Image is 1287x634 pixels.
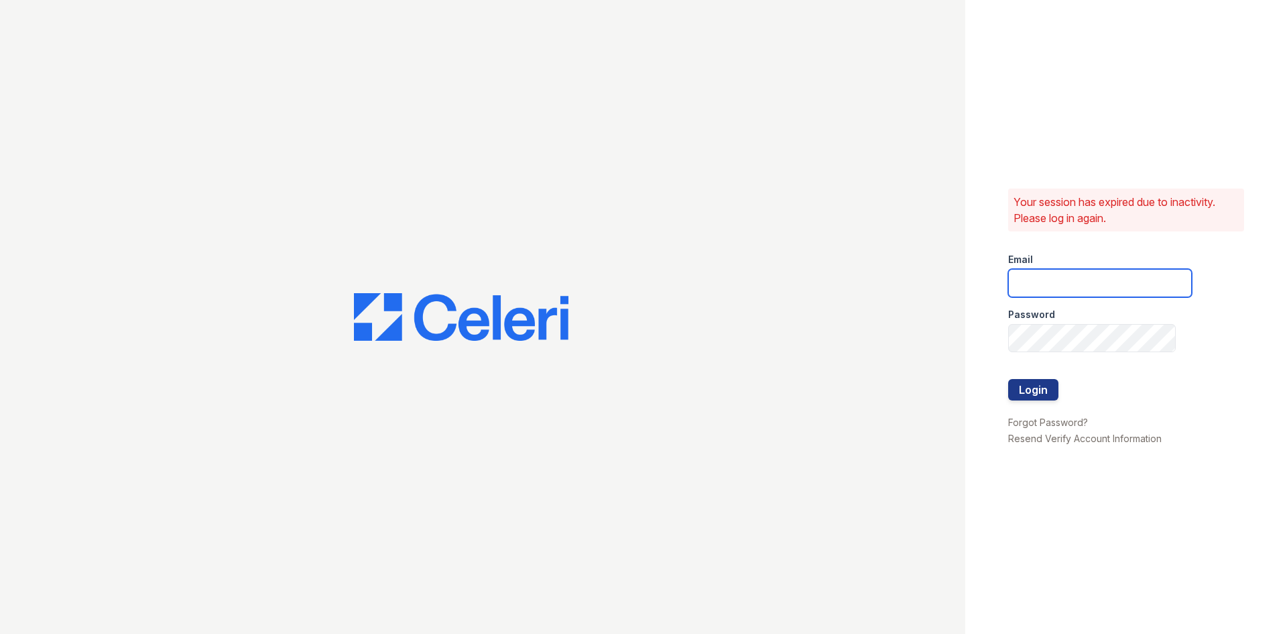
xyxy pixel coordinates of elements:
[354,293,568,341] img: CE_Logo_Blue-a8612792a0a2168367f1c8372b55b34899dd931a85d93a1a3d3e32e68fde9ad4.png
[1008,433,1162,444] a: Resend Verify Account Information
[1014,194,1239,226] p: Your session has expired due to inactivity. Please log in again.
[1008,308,1055,321] label: Password
[1008,417,1088,428] a: Forgot Password?
[1008,379,1058,401] button: Login
[1008,253,1033,266] label: Email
